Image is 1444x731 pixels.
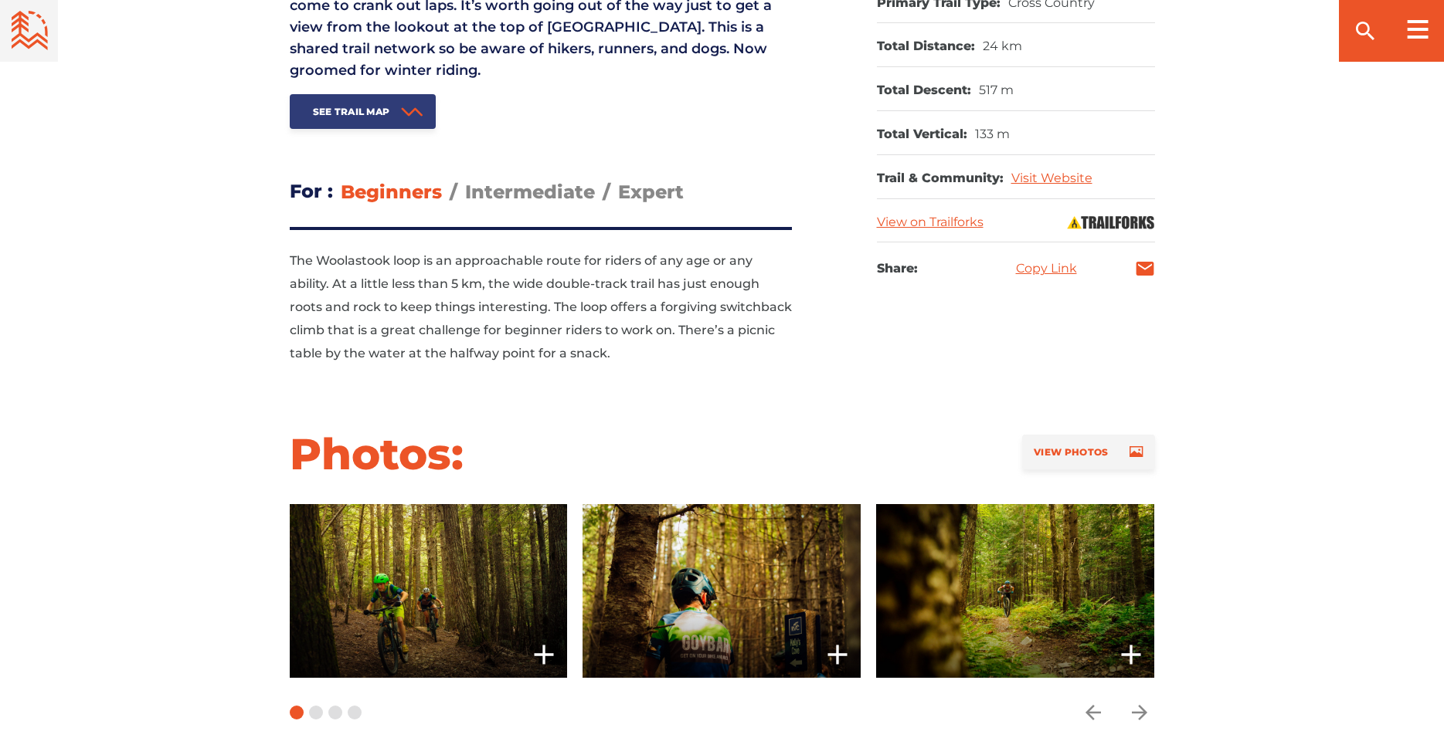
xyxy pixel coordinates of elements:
[1082,701,1105,724] ion-icon: arrow back
[528,639,559,670] ion-icon: add
[877,171,1004,187] dt: Trail & Community:
[348,706,362,719] button: Carousel Page 4
[983,39,1022,55] dd: 24 km
[618,181,684,203] span: Expert
[290,94,437,129] a: See Trail Map
[877,215,984,229] a: View on Trailforks
[290,249,792,365] p: The Woolastook loop is an approachable route for riders of any age or any ability. At a little le...
[328,706,342,719] button: Carousel Page 3
[1011,171,1092,185] a: Visit Website
[1022,435,1154,469] a: View Photos
[822,639,853,670] ion-icon: add
[877,83,971,99] dt: Total Descent:
[1353,19,1378,43] ion-icon: search
[1116,639,1147,670] ion-icon: add
[1135,259,1155,279] a: mail
[975,127,1010,143] dd: 133 m
[877,127,967,143] dt: Total Vertical:
[309,706,323,719] button: Carousel Page 2
[341,181,442,203] span: Beginners
[979,83,1014,99] dd: 517 m
[877,39,975,55] dt: Total Distance:
[1016,262,1077,275] a: Copy Link
[290,427,464,481] h2: Photos:
[877,258,918,279] h3: Share:
[1034,446,1108,458] span: View Photos
[1066,215,1155,230] img: Trailforks
[465,181,595,203] span: Intermediate
[1128,701,1151,724] ion-icon: arrow forward
[290,706,304,719] button: Carousel Page 1 (Current Slide)
[290,175,333,208] h3: For
[313,106,390,117] span: See Trail Map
